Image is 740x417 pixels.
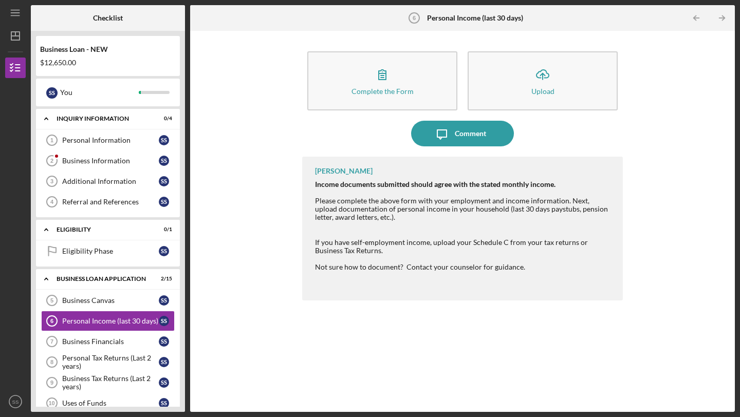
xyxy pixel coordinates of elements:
[159,176,169,186] div: S S
[40,45,176,53] div: Business Loan - NEW
[62,317,159,325] div: Personal Income (last 30 days)
[41,241,175,261] a: Eligibility PhaseSS
[315,180,556,188] strong: Income documents submitted should agree with the stated monthly income.
[159,377,169,388] div: S S
[159,357,169,367] div: S S
[62,337,159,346] div: Business Financials
[62,136,159,144] div: Personal Information
[50,318,53,324] tspan: 6
[50,338,53,345] tspan: 7
[62,198,159,206] div: Referral and References
[50,199,54,205] tspan: 4
[413,15,416,21] tspan: 6
[50,297,53,304] tspan: 5
[57,276,146,282] div: BUSINESS LOAN APPLICATION
[60,84,139,101] div: You
[307,51,457,110] button: Complete the Form
[50,359,53,365] tspan: 8
[154,116,172,122] div: 0 / 4
[62,247,159,255] div: Eligibility Phase
[41,311,175,331] a: 6Personal Income (last 30 days)SS
[41,352,175,372] a: 8Personal Tax Returns (Last 2 years)SS
[93,14,123,22] b: Checklist
[315,197,613,221] div: Please complete the above form with your employment and income information. Next, upload document...
[41,393,175,413] a: 10Uses of FundsSS
[411,121,514,146] button: Comment
[5,391,26,412] button: SS
[159,135,169,145] div: S S
[62,354,159,370] div: Personal Tax Returns (Last 2 years)
[41,130,175,150] a: 1Personal InformationSS
[41,331,175,352] a: 7Business FinancialsSS
[50,137,53,143] tspan: 1
[154,276,172,282] div: 2 / 15
[315,167,373,175] div: [PERSON_NAME]
[159,246,169,256] div: S S
[62,157,159,165] div: Business Information
[62,399,159,407] div: Uses of Funds
[41,171,175,192] a: 3Additional InformationSS
[48,400,54,406] tspan: 10
[159,197,169,207] div: S S
[50,380,53,386] tspan: 9
[159,316,169,326] div: S S
[455,121,486,146] div: Comment
[315,263,613,271] div: Not sure how to document? Contact your counselor for guidance.
[468,51,618,110] button: Upload
[41,192,175,212] a: 4Referral and ReferencesSS
[41,150,175,171] a: 2Business InformationSS
[531,87,554,95] div: Upload
[41,290,175,311] a: 5Business CanvasSS
[12,399,19,405] text: SS
[40,59,176,67] div: $12,650.00
[351,87,414,95] div: Complete the Form
[57,116,146,122] div: INQUIRY INFORMATION
[62,374,159,391] div: Business Tax Returns (Last 2 years)
[159,156,169,166] div: S S
[50,158,53,164] tspan: 2
[159,295,169,306] div: S S
[315,238,613,255] div: If you have self-employment income, upload your Schedule C from your tax returns or Business Tax ...
[427,14,523,22] b: Personal Income (last 30 days)
[159,336,169,347] div: S S
[46,87,58,99] div: S S
[154,226,172,233] div: 0 / 1
[41,372,175,393] a: 9Business Tax Returns (Last 2 years)SS
[50,178,53,184] tspan: 3
[62,177,159,185] div: Additional Information
[57,226,146,233] div: ELIGIBILITY
[159,398,169,408] div: S S
[62,296,159,305] div: Business Canvas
